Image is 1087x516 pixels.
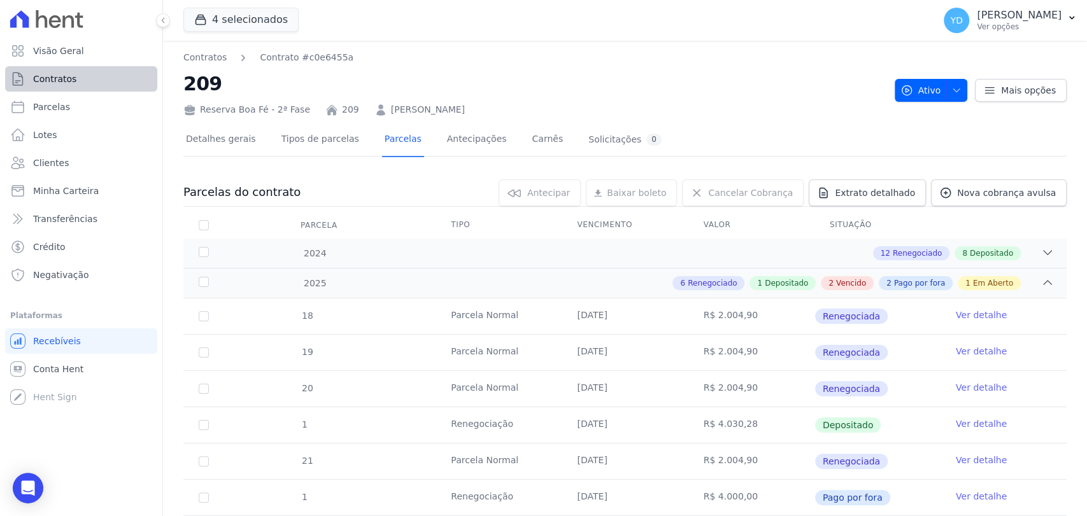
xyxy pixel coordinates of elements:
[956,454,1007,466] a: Ver detalhe
[183,51,885,64] nav: Breadcrumb
[688,407,814,443] td: R$ 4.030,28
[33,45,84,57] span: Visão Geral
[33,363,83,375] span: Conta Hent
[934,3,1087,38] button: YD [PERSON_NAME] Ver opções
[688,335,814,370] td: R$ 2.004,90
[1001,84,1056,97] span: Mais opções
[5,122,157,148] a: Lotes
[562,371,688,407] td: [DATE]
[688,480,814,515] td: R$ 4.000,00
[814,212,941,239] th: Situação
[688,443,814,479] td: R$ 2.004,90
[33,268,89,281] span: Negativação
[975,79,1067,102] a: Mais opções
[5,234,157,260] a: Crédito
[977,22,1062,32] p: Ver opções
[977,9,1062,22] p: [PERSON_NAME]
[5,66,157,92] a: Contratos
[815,381,888,396] span: Renegociada
[183,69,885,98] h2: 209
[183,51,353,64] nav: Breadcrumb
[199,384,209,394] input: Só é possível selecionar pagamentos em aberto
[956,381,1007,394] a: Ver detalhe
[436,335,562,370] td: Parcela Normal
[765,277,808,289] span: Depositado
[183,123,259,157] a: Detalhes gerais
[931,179,1067,206] a: Nova cobrança avulsa
[436,407,562,443] td: Renegociação
[757,277,762,289] span: 1
[5,178,157,204] a: Minha Carteira
[962,248,967,259] span: 8
[5,262,157,288] a: Negativação
[562,407,688,443] td: [DATE]
[815,490,890,505] span: Pago por fora
[956,345,1007,358] a: Ver detalhe
[809,179,926,206] a: Extrato detalhado
[183,185,301,200] h3: Parcelas do contrato
[199,347,209,358] input: Só é possível selecionar pagamentos em aberto
[970,248,1013,259] span: Depositado
[815,454,888,469] span: Renegociada
[436,480,562,515] td: Renegociação
[5,206,157,232] a: Transferências
[900,79,941,102] span: Ativo
[199,492,209,503] input: Só é possível selecionar pagamentos em aberto
[895,79,968,102] button: Ativo
[301,310,313,321] span: 18
[950,16,962,25] span: YD
[957,186,1056,199] span: Nova cobrança avulsa
[562,335,688,370] td: [DATE]
[444,123,509,157] a: Antecipações
[886,277,892,289] span: 2
[5,150,157,176] a: Clientes
[183,8,299,32] button: 4 selecionados
[301,492,308,502] span: 1
[33,101,70,113] span: Parcelas
[279,123,362,157] a: Tipos de parcelas
[688,277,737,289] span: Renegociado
[301,419,308,429] span: 1
[301,383,313,393] span: 20
[646,134,662,146] div: 0
[260,51,353,64] a: Contrato #c0e6455a
[33,185,99,197] span: Minha Carteira
[828,277,834,289] span: 2
[529,123,565,157] a: Carnês
[815,345,888,360] span: Renegociada
[183,103,310,116] div: Reserva Boa Fé - 2ª Fase
[562,212,688,239] th: Vencimento
[562,298,688,334] td: [DATE]
[588,134,662,146] div: Solicitações
[680,277,685,289] span: 6
[893,248,942,259] span: Renegociado
[835,186,915,199] span: Extrato detalhado
[956,417,1007,430] a: Ver detalhe
[382,123,424,157] a: Parcelas
[342,103,359,116] a: 209
[301,456,313,466] span: 21
[33,213,97,225] span: Transferências
[894,277,945,289] span: Pago por fora
[5,38,157,64] a: Visão Geral
[33,129,57,141] span: Lotes
[33,335,81,347] span: Recebíveis
[881,248,890,259] span: 12
[562,443,688,479] td: [DATE]
[688,371,814,407] td: R$ 2.004,90
[836,277,866,289] span: Vencido
[199,311,209,321] input: Só é possível selecionar pagamentos em aberto
[13,473,43,503] div: Open Intercom Messenger
[973,277,1013,289] span: Em Aberto
[586,123,664,157] a: Solicitações0
[33,241,66,253] span: Crédito
[688,298,814,334] td: R$ 2.004,90
[285,213,353,238] div: Parcela
[199,456,209,466] input: Só é possível selecionar pagamentos em aberto
[10,308,152,323] div: Plataformas
[436,443,562,479] td: Parcela Normal
[688,212,814,239] th: Valor
[956,309,1007,321] a: Ver detalhe
[5,94,157,120] a: Parcelas
[956,490,1007,503] a: Ver detalhe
